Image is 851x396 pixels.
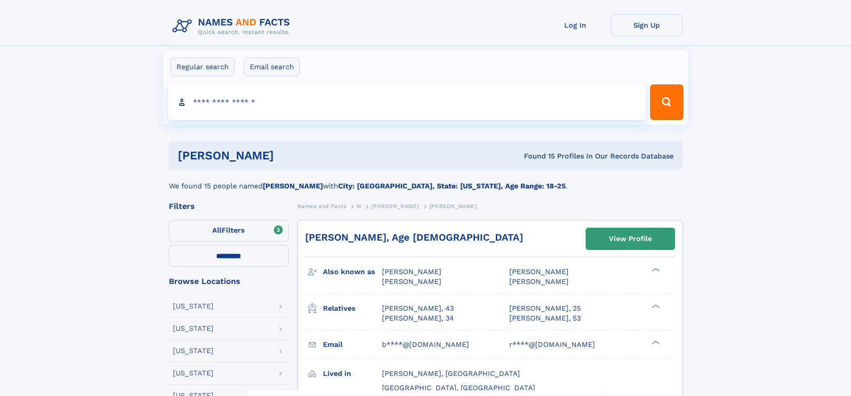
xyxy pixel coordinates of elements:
[382,369,520,378] span: [PERSON_NAME], [GEOGRAPHIC_DATA]
[382,313,454,323] a: [PERSON_NAME], 34
[169,170,683,192] div: We found 15 people named with .
[650,84,683,120] button: Search Button
[323,337,382,352] h3: Email
[650,267,660,273] div: ❯
[178,150,399,161] h1: [PERSON_NAME]
[263,182,323,190] b: [PERSON_NAME]
[173,303,214,310] div: [US_STATE]
[173,325,214,332] div: [US_STATE]
[586,228,675,250] a: View Profile
[356,203,361,209] span: M
[382,267,441,276] span: [PERSON_NAME]
[305,232,523,243] a: [PERSON_NAME], Age [DEMOGRAPHIC_DATA]
[168,84,646,120] input: search input
[244,58,300,76] label: Email search
[323,264,382,279] h3: Also known as
[356,200,361,212] a: M
[382,277,441,286] span: [PERSON_NAME]
[169,277,289,285] div: Browse Locations
[323,366,382,381] h3: Lived in
[609,229,652,249] div: View Profile
[173,347,214,354] div: [US_STATE]
[509,267,569,276] span: [PERSON_NAME]
[169,202,289,210] div: Filters
[169,220,289,242] label: Filters
[650,339,660,345] div: ❯
[212,226,222,234] span: All
[371,200,419,212] a: [PERSON_NAME]
[399,151,674,161] div: Found 15 Profiles In Our Records Database
[338,182,566,190] b: City: [GEOGRAPHIC_DATA], State: [US_STATE], Age Range: 18-25
[509,277,569,286] span: [PERSON_NAME]
[382,383,535,392] span: [GEOGRAPHIC_DATA], [GEOGRAPHIC_DATA]
[382,304,454,313] a: [PERSON_NAME], 43
[171,58,235,76] label: Regular search
[173,370,214,377] div: [US_STATE]
[371,203,419,209] span: [PERSON_NAME]
[169,14,298,38] img: Logo Names and Facts
[540,14,611,36] a: Log In
[611,14,683,36] a: Sign Up
[509,304,581,313] a: [PERSON_NAME], 25
[509,313,581,323] a: [PERSON_NAME], 53
[298,200,347,212] a: Names and Facts
[429,203,477,209] span: [PERSON_NAME]
[650,303,660,309] div: ❯
[323,301,382,316] h3: Relatives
